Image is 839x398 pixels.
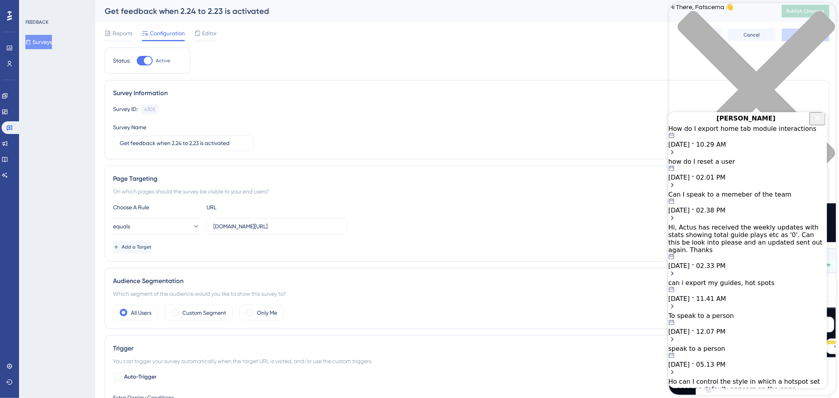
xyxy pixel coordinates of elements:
span: Need Help? [19,2,50,11]
span: Auto-Trigger [124,372,157,382]
label: Only Me [257,308,277,318]
div: Which segment of the audience would you like to show this survey to? [113,289,821,298]
div: Survey ID: [113,104,138,115]
div: Survey Name [113,122,146,132]
div: Audience Segmentation [113,276,821,286]
div: You can trigger your survey automatically when the target URL is visited, and/or use the custom t... [113,356,821,366]
button: Add a Target [113,241,151,253]
label: Custom Segment [182,308,226,318]
div: Choose A Rule [113,203,200,212]
span: Add a Target [122,244,151,250]
div: On which pages should the survey be visible to your end users? [113,187,821,196]
div: URL [207,203,294,212]
div: Trigger [113,344,821,353]
div: Page Targeting [113,174,821,184]
button: equals [113,218,200,234]
iframe: UserGuiding AI Assistant [669,112,827,388]
input: yourwebsite.com/path [213,222,341,231]
span: equals [113,222,130,231]
input: Type your Survey name [120,139,247,147]
span: Editor [202,29,217,38]
span: Reports [113,29,132,38]
div: Survey Information [113,88,821,98]
div: Status: [113,56,130,65]
span: Configuration [150,29,185,38]
label: All Users [131,308,151,318]
div: Get feedback when 2.24 to 2.23 is activated [105,6,762,17]
span: Active [156,57,170,64]
div: 4305 [144,106,155,113]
